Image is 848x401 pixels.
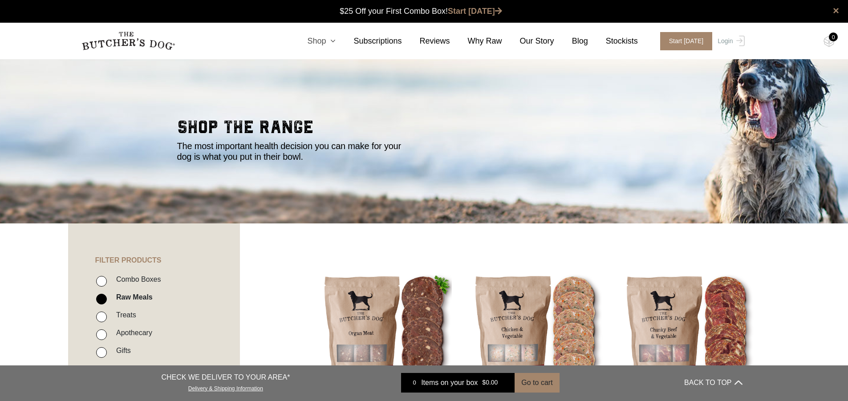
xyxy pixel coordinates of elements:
a: Delivery & Shipping Information [188,383,263,392]
a: close [833,5,839,16]
a: Why Raw [450,35,502,47]
span: Start [DATE] [660,32,713,50]
a: Reviews [402,35,450,47]
a: Our Story [502,35,554,47]
img: TBD_Cart-Empty.png [824,36,835,47]
span: $ [482,379,486,386]
a: Start [DATE] [448,7,502,16]
bdi: 0.00 [482,379,498,386]
span: Items on your box [421,377,478,388]
a: Blog [554,35,588,47]
a: Stockists [588,35,638,47]
label: Combo Boxes [112,273,161,285]
label: Gifts [112,344,131,356]
label: Raw Meals [112,291,153,303]
button: Go to cart [515,373,559,393]
div: 0 [829,32,838,41]
p: CHECK WE DELIVER TO YOUR AREA* [161,372,290,383]
div: 0 [408,378,421,387]
label: Apothecary [112,327,152,339]
p: The most important health decision you can make for your dog is what you put in their bowl. [177,141,413,162]
label: Treats [112,309,136,321]
a: Login [715,32,744,50]
a: Subscriptions [336,35,402,47]
a: Start [DATE] [651,32,716,50]
h4: FILTER PRODUCTS [68,223,240,264]
h2: shop the range [177,118,671,141]
a: Shop [289,35,336,47]
a: 0 Items on your box $0.00 [401,373,515,393]
button: BACK TO TOP [684,372,742,393]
